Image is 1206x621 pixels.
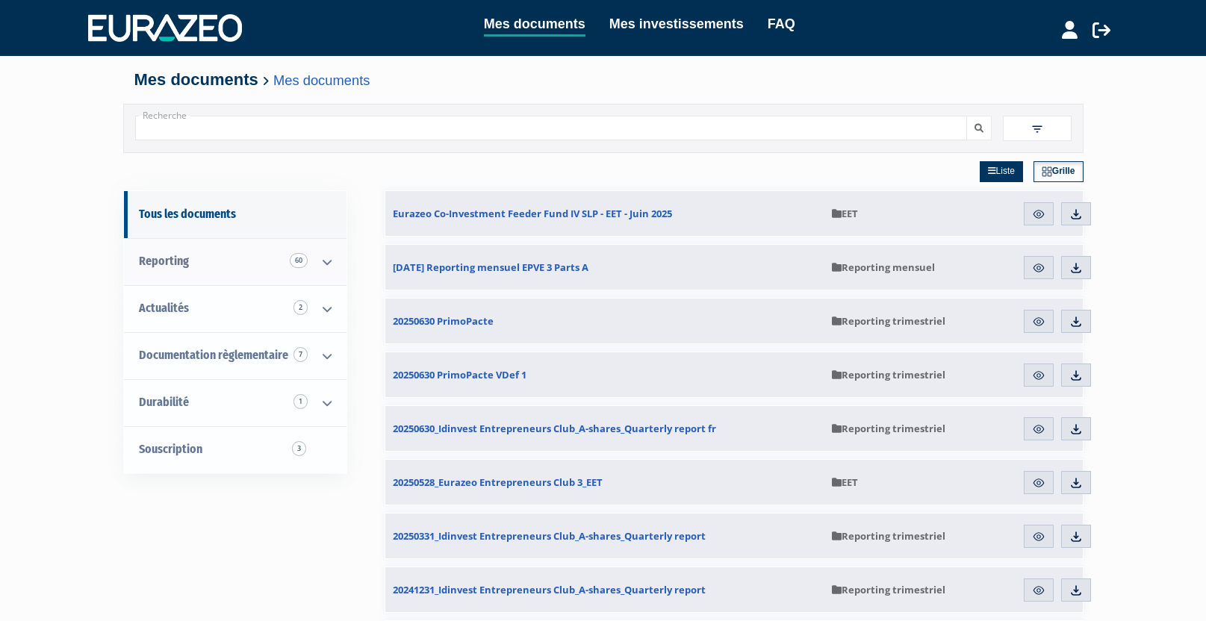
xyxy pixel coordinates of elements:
[1032,207,1045,221] img: eye.svg
[393,368,526,381] span: 20250630 PrimoPacte VDef 1
[393,207,672,220] span: Eurazeo Co-Investment Feeder Fund IV SLP - EET - Juin 2025
[88,14,242,41] img: 1732889491-logotype_eurazeo_blanc_rvb.png
[1069,315,1083,328] img: download.svg
[1069,584,1083,597] img: download.svg
[385,406,824,451] a: 20250630_Idinvest Entrepreneurs Club_A-shares_Quarterly report fr
[1069,476,1083,490] img: download.svg
[124,379,346,426] a: Durabilité 1
[1069,530,1083,543] img: download.svg
[124,332,346,379] a: Documentation règlementaire 7
[1031,122,1044,136] img: filter.svg
[1069,207,1083,221] img: download.svg
[1032,530,1045,543] img: eye.svg
[1069,369,1083,382] img: download.svg
[139,442,202,456] span: Souscription
[832,368,945,381] span: Reporting trimestriel
[832,475,858,489] span: EET
[385,191,824,236] a: Eurazeo Co-Investment Feeder Fund IV SLP - EET - Juin 2025
[832,314,945,328] span: Reporting trimestriel
[832,207,858,220] span: EET
[273,72,370,88] a: Mes documents
[1069,422,1083,436] img: download.svg
[139,301,189,315] span: Actualités
[385,299,824,343] a: 20250630 PrimoPacte
[385,460,824,505] a: 20250528_Eurazeo Entrepreneurs Club 3_EET
[293,300,308,315] span: 2
[124,191,346,238] a: Tous les documents
[393,314,494,328] span: 20250630 PrimoPacte
[134,71,1072,89] h4: Mes documents
[139,395,189,409] span: Durabilité
[385,514,824,558] a: 20250331_Idinvest Entrepreneurs Club_A-shares_Quarterly report
[768,13,795,34] a: FAQ
[124,238,346,285] a: Reporting 60
[124,285,346,332] a: Actualités 2
[832,529,945,543] span: Reporting trimestriel
[1032,315,1045,328] img: eye.svg
[1069,261,1083,275] img: download.svg
[1032,476,1045,490] img: eye.svg
[293,347,308,362] span: 7
[293,394,308,409] span: 1
[832,422,945,435] span: Reporting trimestriel
[393,583,706,596] span: 20241231_Idinvest Entrepreneurs Club_A-shares_Quarterly report
[1032,369,1045,382] img: eye.svg
[484,13,585,37] a: Mes documents
[393,260,588,274] span: [DATE] Reporting mensuel EPVE 3 Parts A
[393,475,603,489] span: 20250528_Eurazeo Entrepreneurs Club 3_EET
[1032,261,1045,275] img: eye.svg
[980,161,1023,182] a: Liste
[1042,166,1052,177] img: grid.svg
[1032,422,1045,436] img: eye.svg
[393,422,716,435] span: 20250630_Idinvest Entrepreneurs Club_A-shares_Quarterly report fr
[290,253,308,268] span: 60
[832,260,935,274] span: Reporting mensuel
[609,13,744,34] a: Mes investissements
[832,583,945,596] span: Reporting trimestriel
[139,348,288,362] span: Documentation règlementaire
[385,567,824,612] a: 20241231_Idinvest Entrepreneurs Club_A-shares_Quarterly report
[393,529,706,543] span: 20250331_Idinvest Entrepreneurs Club_A-shares_Quarterly report
[385,352,824,397] a: 20250630 PrimoPacte VDef 1
[385,245,824,290] a: [DATE] Reporting mensuel EPVE 3 Parts A
[135,116,967,140] input: Recherche
[139,254,189,268] span: Reporting
[1034,161,1084,182] a: Grille
[292,441,306,456] span: 3
[1032,584,1045,597] img: eye.svg
[124,426,346,473] a: Souscription3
